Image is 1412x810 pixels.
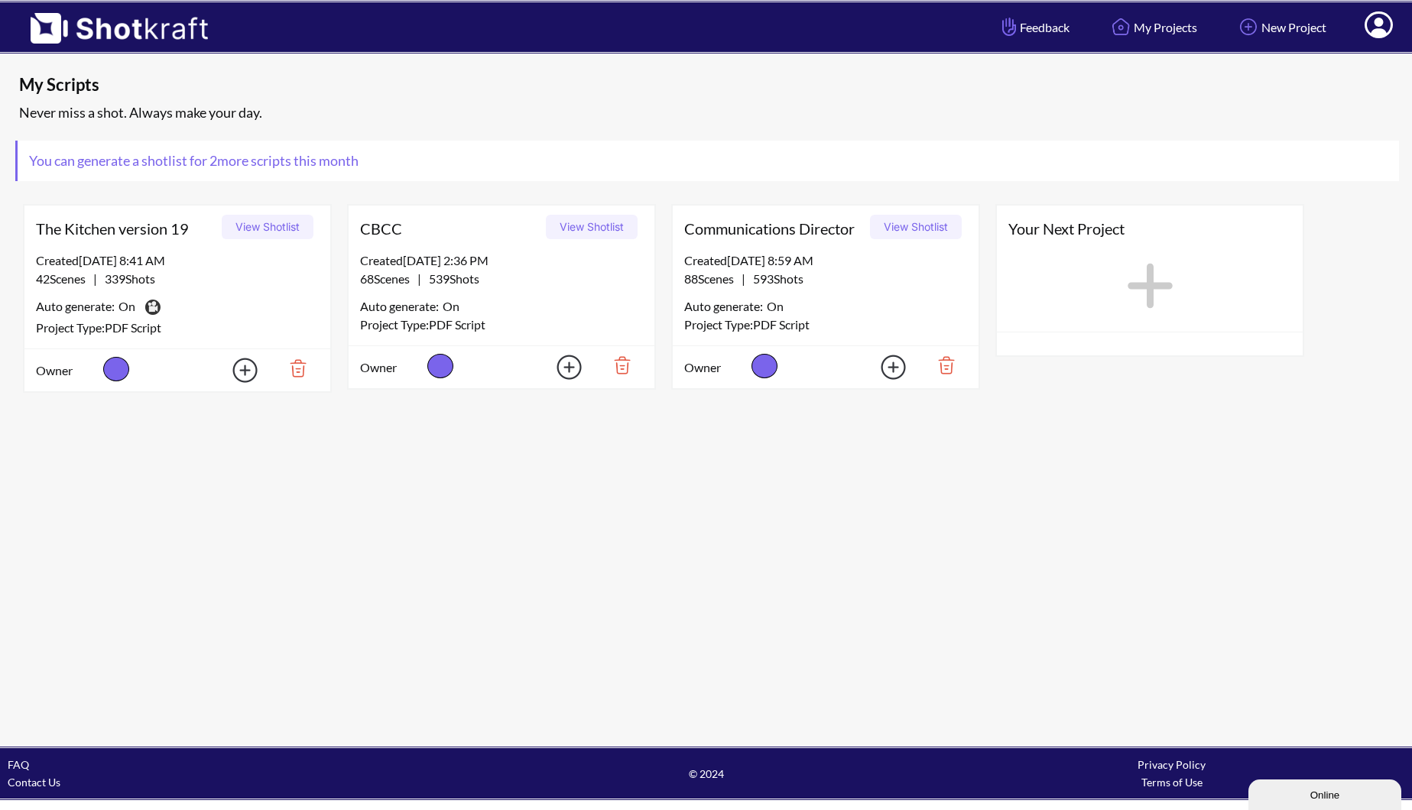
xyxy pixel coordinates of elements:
img: Add Icon [857,350,910,384]
span: On [767,297,784,316]
span: Owner [360,358,424,377]
span: | [360,270,479,288]
button: View Shotlist [222,215,313,239]
div: Project Type: PDF Script [684,316,967,334]
a: FAQ [8,758,29,771]
span: | [36,270,155,288]
span: Communications Director [684,217,865,240]
span: 593 Shots [745,271,803,286]
a: My Projects [1096,7,1209,47]
span: 88 Scenes [684,271,742,286]
img: Home Icon [1108,14,1134,40]
span: 539 Shots [421,271,479,286]
span: 68 Scenes [360,271,417,286]
img: Add Icon [533,350,586,384]
span: © 2024 [473,765,939,782]
img: Camera Icon [141,296,163,319]
img: Hand Icon [998,14,1020,40]
span: Feedback [998,18,1070,36]
span: Auto generate: [684,297,767,316]
div: Project Type: PDF Script [36,319,319,337]
span: Your Next Project [1008,217,1291,240]
a: New Project [1224,7,1338,47]
span: Auto generate: [36,297,118,319]
a: Contact Us [8,776,60,789]
img: Trash Icon [590,352,643,378]
img: Trash Icon [914,352,967,378]
div: Never miss a shot. Always make your day. [15,100,1404,125]
div: Privacy Policy [939,756,1404,773]
span: Owner [36,361,99,380]
span: On [118,297,135,319]
span: 2 more scripts this month [207,152,359,169]
span: CBCC [360,217,540,240]
img: Add Icon [209,353,262,387]
span: Owner [684,358,748,377]
span: The Kitchen version 19 [36,217,216,240]
span: 339 Shots [97,271,155,286]
span: You can generate a shotlist for [18,141,370,181]
iframe: chat widget [1248,776,1404,810]
span: 42 Scenes [36,271,93,286]
span: Auto generate: [360,297,443,316]
img: Add Icon [1235,14,1261,40]
button: View Shotlist [870,215,962,239]
div: Project Type: PDF Script [360,316,643,334]
div: Created [DATE] 8:59 AM [684,251,967,270]
button: View Shotlist [546,215,638,239]
div: Terms of Use [939,773,1404,791]
div: Created [DATE] 2:36 PM [360,251,643,270]
div: Created [DATE] 8:41 AM [36,251,319,270]
span: | [684,270,803,288]
img: Trash Icon [266,355,319,381]
span: My Scripts [19,73,1055,96]
span: On [443,297,459,316]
